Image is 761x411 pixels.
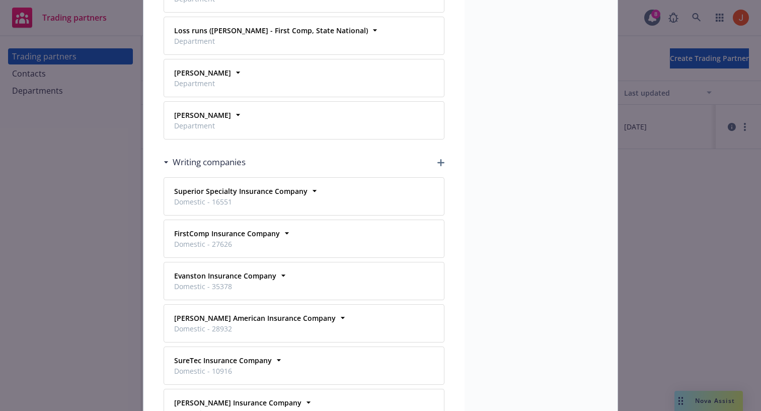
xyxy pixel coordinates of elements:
strong: Superior Specialty Insurance Company [174,186,308,196]
span: Domestic - 10916 [174,366,272,376]
span: Domestic - 16551 [174,196,308,207]
strong: FirstComp Insurance Company [174,229,280,238]
strong: Evanston Insurance Company [174,271,276,281]
span: Department [174,120,231,131]
h3: Writing companies [173,156,246,169]
strong: Loss runs ([PERSON_NAME] - First Comp, State National) [174,26,368,35]
strong: [PERSON_NAME] [174,110,231,120]
span: Department [174,36,368,46]
strong: SureTec Insurance Company [174,356,272,365]
span: Domestic - 35378 [174,281,276,292]
strong: [PERSON_NAME] [174,68,231,78]
strong: [PERSON_NAME] Insurance Company [174,398,301,407]
div: Writing companies [164,156,246,169]
span: Department [174,78,231,89]
span: Domestic - 27626 [174,239,280,249]
span: Domestic - 28932 [174,323,336,334]
strong: [PERSON_NAME] American Insurance Company [174,313,336,323]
